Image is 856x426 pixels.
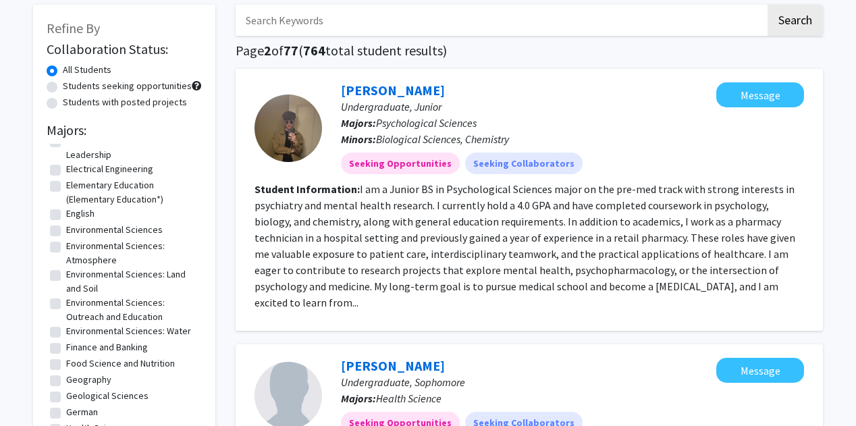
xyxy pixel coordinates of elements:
button: Search [768,5,823,36]
label: Geological Sciences [66,389,149,403]
label: Geography [66,373,111,387]
a: [PERSON_NAME] [341,357,445,374]
span: Biological Sciences, Chemistry [376,132,509,146]
label: Finance and Banking [66,340,148,354]
label: Environmental Sciences [66,223,163,237]
h2: Majors: [47,122,202,138]
fg-read-more: I am a Junior BS in Psychological Sciences major on the pre-med track with strong interests in ps... [255,182,795,309]
span: 764 [303,42,325,59]
button: Message Blake Carter [716,82,804,107]
mat-chip: Seeking Opportunities [341,153,460,174]
span: 2 [264,42,271,59]
label: English [66,207,95,221]
iframe: Chat [10,365,57,416]
mat-chip: Seeking Collaborators [465,153,583,174]
span: Psychological Sciences [376,116,477,130]
b: Majors: [341,116,376,130]
span: Undergraduate, Junior [341,100,442,113]
input: Search Keywords [236,5,766,36]
label: Students seeking opportunities [63,79,192,93]
label: Electrical Engineering [66,162,153,176]
label: Food Science and Nutrition [66,356,175,371]
label: Students with posted projects [63,95,187,109]
h1: Page of ( total student results) [236,43,823,59]
span: Health Science [376,392,442,405]
label: Elementary Education (Elementary Education*) [66,178,198,207]
span: Undergraduate, Sophomore [341,375,465,389]
label: Educational Studies: Educational Leadership [66,134,198,162]
label: Environmental Sciences: Outreach and Education [66,296,198,324]
label: Environmental Sciences: Water [66,324,191,338]
label: All Students [63,63,111,77]
label: German [66,405,98,419]
button: Message Delaney Fiske [716,358,804,383]
span: Refine By [47,20,100,36]
label: Environmental Sciences: Land and Soil [66,267,198,296]
b: Majors: [341,392,376,405]
span: 77 [284,42,298,59]
a: [PERSON_NAME] [341,82,445,99]
label: Environmental Sciences: Atmosphere [66,239,198,267]
b: Minors: [341,132,376,146]
b: Student Information: [255,182,360,196]
h2: Collaboration Status: [47,41,202,57]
